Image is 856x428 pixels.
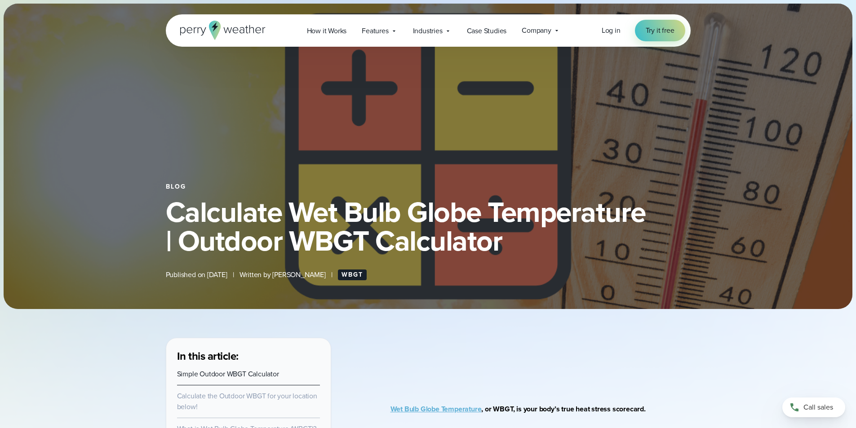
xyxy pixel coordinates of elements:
[459,22,514,40] a: Case Studies
[602,25,621,35] span: Log in
[177,391,317,412] a: Calculate the Outdoor WBGT for your location below!
[166,183,691,190] div: Blog
[467,26,507,36] span: Case Studies
[635,20,685,41] a: Try it free
[166,269,227,280] span: Published on [DATE]
[803,402,833,413] span: Call sales
[782,397,845,417] a: Call sales
[331,269,333,280] span: |
[602,25,621,36] a: Log in
[307,26,347,36] span: How it Works
[522,25,551,36] span: Company
[240,269,326,280] span: Written by [PERSON_NAME]
[646,25,674,36] span: Try it free
[413,26,443,36] span: Industries
[233,269,234,280] span: |
[177,349,320,363] h3: In this article:
[417,338,664,375] iframe: WBGT Explained: Listen as we break down all you need to know about WBGT Video
[166,198,691,255] h1: Calculate Wet Bulb Globe Temperature | Outdoor WBGT Calculator
[338,269,367,280] a: WBGT
[390,404,646,414] strong: , or WBGT, is your body’s true heat stress scorecard.
[177,369,279,379] a: Simple Outdoor WBGT Calculator
[362,26,388,36] span: Features
[390,404,482,414] a: Wet Bulb Globe Temperature
[299,22,355,40] a: How it Works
